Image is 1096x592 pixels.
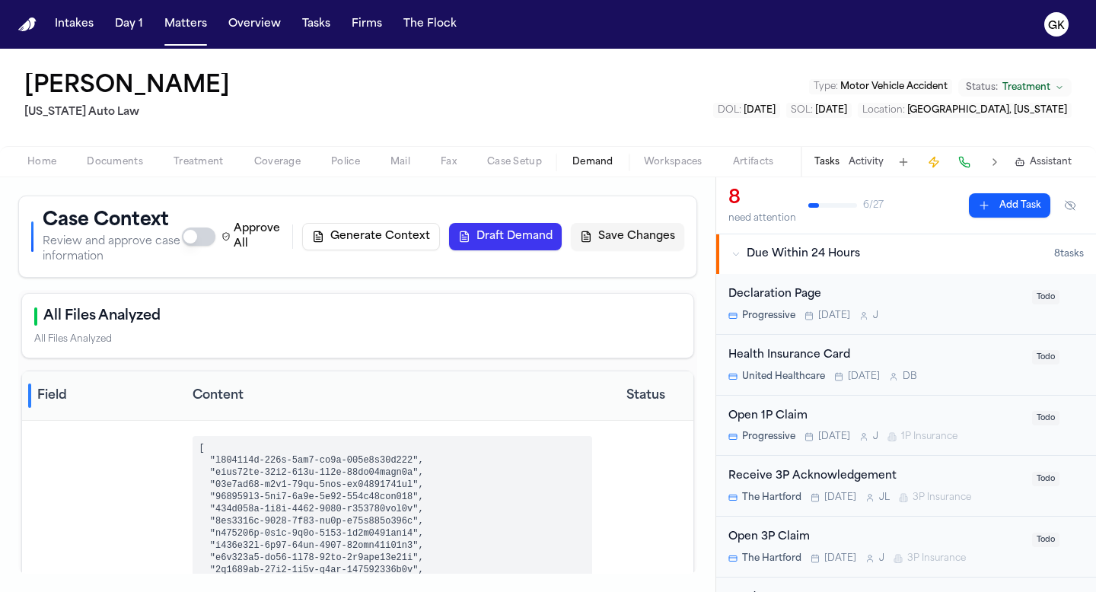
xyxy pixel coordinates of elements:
[747,247,860,262] span: Due Within 24 Hours
[907,106,1067,115] span: [GEOGRAPHIC_DATA], [US_STATE]
[728,212,796,224] div: need attention
[728,347,1023,364] div: Health Insurance Card
[34,333,112,345] div: All Files Analyzed
[809,79,952,94] button: Edit Type: Motor Vehicle Accident
[791,106,813,115] span: SOL :
[713,103,780,118] button: Edit DOL: 2025-03-04
[1048,21,1065,31] text: GK
[903,371,917,383] span: D B
[27,156,56,168] span: Home
[43,306,161,327] h2: All Files Analyzed
[824,492,856,504] span: [DATE]
[728,408,1023,425] div: Open 1P Claim
[1056,193,1084,218] button: Hide completed tasks (⌘⇧H)
[818,310,850,322] span: [DATE]
[849,156,884,168] button: Activity
[958,78,1072,97] button: Change status from Treatment
[296,11,336,38] button: Tasks
[1032,290,1059,304] span: Todo
[49,11,100,38] button: Intakes
[862,106,905,115] span: Location :
[858,103,1072,118] button: Edit Location: Detroit, Michigan
[879,552,884,565] span: J
[1032,533,1059,547] span: Todo
[818,431,850,443] span: [DATE]
[34,333,681,345] div: Files not analyzed list
[893,151,914,173] button: Add Task
[969,193,1050,218] button: Add Task
[109,11,149,38] button: Day 1
[716,456,1096,517] div: Open task: Receive 3P Acknowledgement
[954,151,975,173] button: Make a Call
[814,156,840,168] button: Tasks
[449,223,562,250] button: Draft Demand
[742,552,801,565] span: The Hartford
[571,223,684,250] button: Save Changes
[487,156,542,168] span: Case Setup
[1032,411,1059,425] span: Todo
[18,18,37,32] a: Home
[716,335,1096,396] div: Open task: Health Insurance Card
[87,156,143,168] span: Documents
[186,371,598,421] th: Content
[716,234,1096,274] button: Due Within 24 Hours8tasks
[901,431,957,443] span: 1P Insurance
[1002,81,1050,94] span: Treatment
[1032,472,1059,486] span: Todo
[346,11,388,38] button: Firms
[718,106,741,115] span: DOL :
[24,73,230,100] button: Edit matter name
[331,156,360,168] span: Police
[923,151,945,173] button: Create Immediate Task
[441,156,457,168] span: Fax
[815,106,847,115] span: [DATE]
[840,82,948,91] span: Motor Vehicle Accident
[728,286,1023,304] div: Declaration Page
[43,234,182,265] p: Review and approve case information
[716,517,1096,578] div: Open task: Open 3P Claim
[863,199,884,212] span: 6 / 27
[28,384,180,408] div: Field
[728,529,1023,546] div: Open 3P Claim
[24,103,236,122] h2: [US_STATE] Auto Law
[742,431,795,443] span: Progressive
[873,310,878,322] span: J
[824,552,856,565] span: [DATE]
[644,156,703,168] span: Workspaces
[966,81,998,94] span: Status:
[728,468,1023,485] div: Receive 3P Acknowledgement
[786,103,852,118] button: Edit SOL: 2028-03-04
[43,208,182,233] h1: Case Context
[174,156,224,168] span: Treatment
[572,156,613,168] span: Demand
[742,310,795,322] span: Progressive
[598,371,693,421] th: Status
[24,73,230,100] h1: [PERSON_NAME]
[221,221,283,252] label: Approve All
[1030,156,1072,168] span: Assistant
[716,396,1096,457] div: Open task: Open 1P Claim
[733,156,774,168] span: Artifacts
[742,371,825,383] span: United Healthcare
[302,223,440,250] button: Generate Context
[848,371,880,383] span: [DATE]
[728,186,796,211] div: 8
[716,274,1096,335] div: Open task: Declaration Page
[879,492,890,504] span: J L
[744,106,776,115] span: [DATE]
[158,11,213,38] button: Matters
[397,11,463,38] button: The Flock
[814,82,838,91] span: Type :
[913,492,971,504] span: 3P Insurance
[18,18,37,32] img: Finch Logo
[742,492,801,504] span: The Hartford
[254,156,301,168] span: Coverage
[222,11,287,38] button: Overview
